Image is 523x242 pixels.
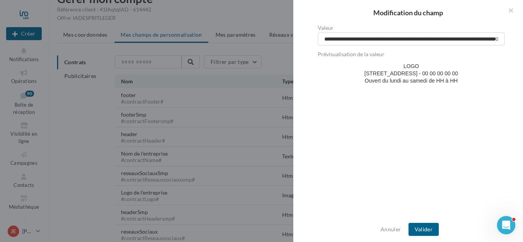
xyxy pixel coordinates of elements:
h2: Modification du champ [306,9,511,16]
label: Valeur [318,25,505,31]
label: Prévisualisation de la valeur [318,52,505,57]
button: Valider [409,223,439,236]
button: Annuler [378,225,404,234]
span: Ouvert du lundi au samedi de HH à HH [365,78,458,84]
span: [STREET_ADDRESS] - 00 00 00 00 00 [364,70,458,76]
iframe: Intercom live chat [497,216,515,234]
span: LOGO [404,63,419,69]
